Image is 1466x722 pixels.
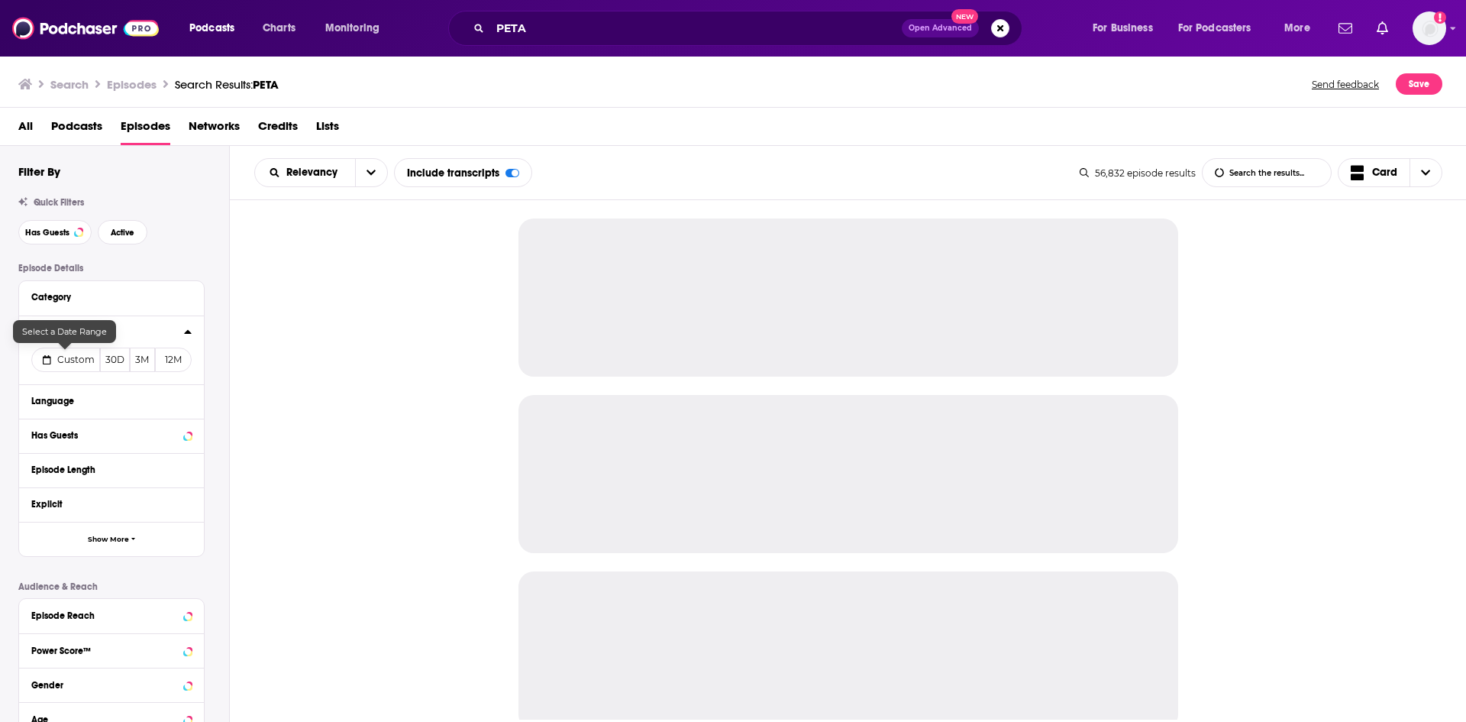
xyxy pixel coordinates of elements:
button: Has Guests [18,220,92,244]
span: More [1284,18,1310,39]
a: All [18,114,33,145]
div: 56,832 episode results [1080,167,1196,179]
button: Power Score™ [31,640,192,659]
button: Open AdvancedNew [902,19,979,37]
span: For Podcasters [1178,18,1251,39]
h3: Episodes [107,77,157,92]
div: Search podcasts, credits, & more... [463,11,1037,46]
span: Active [111,228,134,237]
button: Show More [19,522,204,556]
button: Save [1396,73,1442,95]
button: Episode Length [31,460,192,479]
svg: Add a profile image [1434,11,1446,24]
div: Include transcripts [394,158,532,187]
button: Show profile menu [1413,11,1446,45]
img: User Profile [1413,11,1446,45]
div: Select a Date Range [13,320,116,343]
div: Category [31,292,182,303]
span: Show More [88,536,129,544]
button: 3M [130,348,156,372]
h2: Choose List sort [254,158,388,187]
button: Send feedback [1307,73,1384,95]
span: Has Guests [25,228,69,237]
button: Episode Reach [31,605,192,624]
div: Episode Length [31,465,182,475]
a: Show notifications dropdown [1371,15,1394,41]
a: Episodes [121,114,170,145]
div: Episode Reach [31,610,179,621]
button: 30D [100,348,130,372]
a: Credits [258,114,298,145]
p: Audience & Reach [18,581,205,592]
span: Logged in as WesBurdett [1413,11,1446,45]
div: Has Guests [31,430,179,441]
div: Explicit [31,499,182,510]
button: Explicit [31,494,192,513]
div: Search Results: [175,77,279,92]
h2: Filter By [18,164,60,179]
button: open menu [1168,16,1274,40]
button: Has Guests [31,426,192,445]
button: open menu [1274,16,1329,40]
button: open menu [355,159,387,186]
span: Relevancy [286,167,343,178]
span: Charts [263,18,295,39]
button: open menu [255,167,355,178]
h3: Search [50,77,89,92]
img: Podchaser - Follow, Share and Rate Podcasts [12,14,159,43]
button: Active [98,220,147,244]
span: For Business [1093,18,1153,39]
button: Custom [31,348,100,372]
button: Language [31,391,192,410]
button: open menu [315,16,399,40]
a: Show notifications dropdown [1332,15,1358,41]
button: Category [31,287,192,306]
button: open menu [179,16,254,40]
button: 12M [155,348,192,372]
span: New [951,9,979,24]
span: Quick Filters [34,197,84,208]
a: Podcasts [51,114,102,145]
span: Open Advanced [909,24,972,32]
a: Networks [189,114,240,145]
p: Episode Details [18,263,205,274]
div: Language [31,396,182,406]
a: Search Results:PETA [175,77,279,92]
button: Gender [31,675,192,694]
div: Power Score™ [31,646,179,656]
span: Monitoring [325,18,379,39]
div: Gender [31,680,179,691]
button: open menu [1082,16,1172,40]
span: Custom [57,354,95,365]
button: Choose View [1338,158,1443,187]
span: Card [1372,167,1397,178]
a: Lists [316,114,339,145]
a: Charts [253,16,305,40]
span: Podcasts [189,18,234,39]
span: PETA [253,77,279,92]
input: Search podcasts, credits, & more... [490,16,902,40]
